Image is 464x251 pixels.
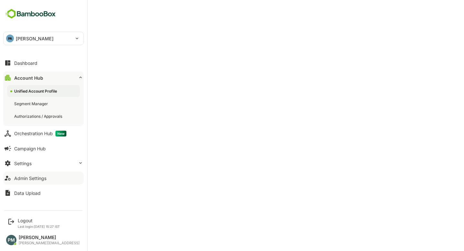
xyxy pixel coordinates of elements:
[3,8,58,20] img: BambooboxFullLogoMark.5f36c76dfaba33ec1ec1367b70bb1252.svg
[14,131,66,136] div: Orchestration Hub
[3,172,84,185] button: Admin Settings
[14,161,32,166] div: Settings
[14,114,63,119] div: Authorizations / Approvals
[16,35,53,42] p: [PERSON_NAME]
[3,127,84,140] button: Orchestration HubNew
[3,71,84,84] button: Account Hub
[14,146,46,151] div: Campaign Hub
[55,131,66,136] span: New
[19,241,80,245] div: [PERSON_NAME][EMAIL_ADDRESS]
[14,88,58,94] div: Unified Account Profile
[14,60,37,66] div: Dashboard
[3,186,84,199] button: Data Upload
[3,157,84,170] button: Settings
[6,235,16,245] div: PM
[3,56,84,69] button: Dashboard
[6,35,14,42] div: PA
[14,75,43,81] div: Account Hub
[14,190,41,196] div: Data Upload
[18,225,60,228] p: Last login: [DATE] 15:27 IST
[14,101,49,106] div: Segment Manager
[4,32,83,45] div: PA[PERSON_NAME]
[19,235,80,240] div: [PERSON_NAME]
[3,142,84,155] button: Campaign Hub
[18,218,60,223] div: Logout
[14,176,46,181] div: Admin Settings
